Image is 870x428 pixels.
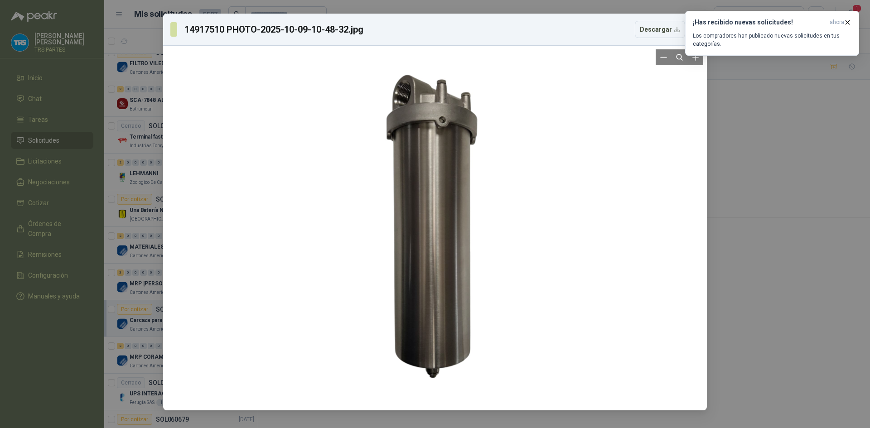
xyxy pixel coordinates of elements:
[672,49,687,65] button: Reset zoom
[830,19,844,26] span: ahora
[685,11,859,56] button: ¡Has recibido nuevas solicitudes!ahora Los compradores han publicado nuevas solicitudes en tus ca...
[693,32,851,48] p: Los compradores han publicado nuevas solicitudes en tus categorías.
[635,21,685,38] button: Descargar
[656,49,672,65] button: Zoom out
[693,19,826,26] h3: ¡Has recibido nuevas solicitudes!
[184,23,364,36] h3: 14917510 PHOTO-2025-10-09-10-48-32.jpg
